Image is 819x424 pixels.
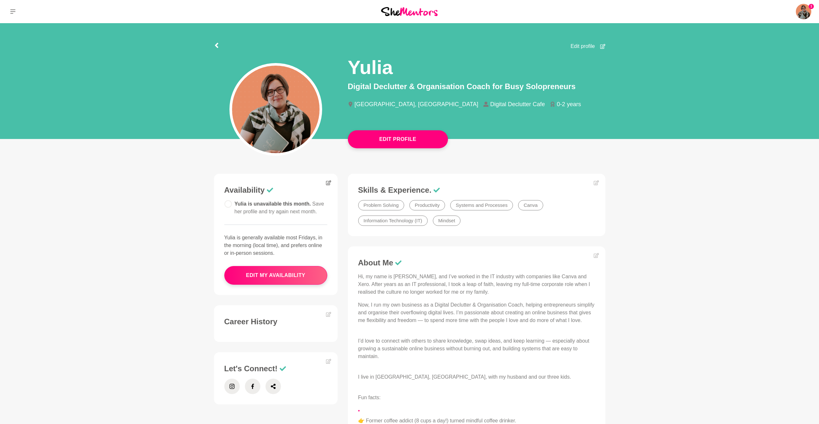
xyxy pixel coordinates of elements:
[245,379,260,394] a: Facebook
[224,317,327,327] h3: Career History
[348,81,605,92] p: Digital Declutter & Organisation Coach for Busy Solopreneurs
[358,337,595,368] p: I’d love to connect with others to share knowledge, swap ideas, and keep learning — especially ab...
[235,201,324,214] span: Yulia is unavailable this month.
[809,4,814,9] span: 1
[224,185,327,195] h3: Availability
[224,234,327,257] p: Yulia is generally available most Fridays, in the morning (local time), and prefers online or in-...
[358,373,595,389] p: I live in [GEOGRAPHIC_DATA], [GEOGRAPHIC_DATA], with my husband and our three kids.
[381,7,438,16] img: She Mentors Logo
[348,130,448,148] button: Edit Profile
[224,379,240,394] a: Instagram
[358,301,595,332] p: Now, I run my own business as a Digital Declutter & Organisation Coach, helping entrepreneurs sim...
[483,101,550,107] li: Digital Declutter Cafe
[235,201,324,214] span: Save her profile and try again next month.
[550,101,586,107] li: 0-2 years
[265,379,281,394] a: Share
[358,394,595,401] p: Fun facts:
[796,4,811,19] a: Yulia1
[358,258,595,268] h3: About Me
[224,364,327,373] h3: Let's Connect!
[358,185,595,195] h3: Skills & Experience.
[348,55,393,79] h1: Yulia
[358,273,595,296] p: Hi, my name is [PERSON_NAME], and I’ve worked in the IT industry with companies like Canva and Xe...
[224,266,327,285] button: edit my availability
[348,101,484,107] li: [GEOGRAPHIC_DATA], [GEOGRAPHIC_DATA]
[571,42,595,50] span: Edit profile
[796,4,811,19] img: Yulia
